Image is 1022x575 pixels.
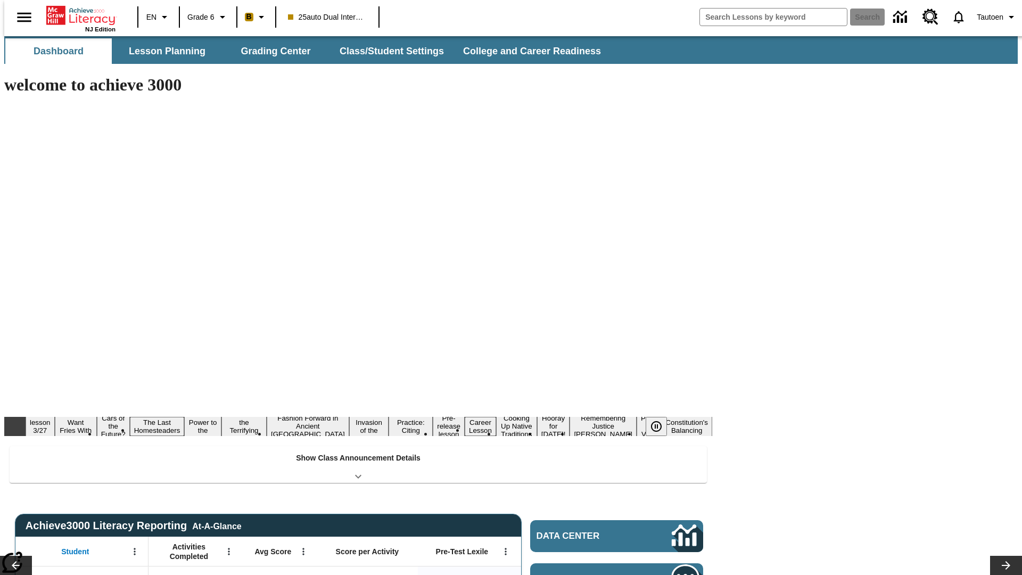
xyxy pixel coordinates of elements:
button: Language: EN, Select a language [142,7,176,27]
button: Lesson carousel, Next [990,556,1022,575]
span: Score per Activity [336,547,399,556]
button: Grade: Grade 6, Select a grade [183,7,233,27]
span: Grade 6 [187,12,215,23]
span: EN [146,12,156,23]
a: Notifications [945,3,972,31]
div: Pause [646,417,678,436]
a: Data Center [530,520,703,552]
button: Boost Class color is peach. Change class color [241,7,272,27]
button: Profile/Settings [972,7,1022,27]
button: Grading Center [222,38,329,64]
button: Open Menu [221,544,237,560]
h1: welcome to achieve 3000 [4,75,712,95]
span: B [246,10,252,23]
button: Slide 12 Cooking Up Native Traditions [496,413,537,440]
span: Tautoen [977,12,1003,23]
button: Dashboard [5,38,112,64]
div: Show Class Announcement Details [10,446,707,483]
button: Slide 16 The Constitution's Balancing Act [661,409,712,444]
button: Slide 9 Mixed Practice: Citing Evidence [389,409,433,444]
button: Slide 15 Point of View [637,413,661,440]
button: Pause [646,417,667,436]
button: Slide 5 Solar Power to the People [184,409,221,444]
button: Lesson Planning [114,38,220,64]
div: Home [46,4,116,32]
span: Student [61,547,89,556]
span: 25auto Dual International [288,12,367,23]
button: Open Menu [127,544,143,560]
input: search field [700,9,847,26]
button: Slide 10 Pre-release lesson [433,413,465,440]
div: SubNavbar [4,36,1018,64]
button: Slide 2 Do You Want Fries With That? [55,409,97,444]
button: Slide 11 Career Lesson [465,417,496,436]
button: College and Career Readiness [455,38,609,64]
span: Data Center [537,531,636,541]
button: Slide 6 Attack of the Terrifying Tomatoes [221,409,267,444]
span: NJ Edition [85,26,116,32]
button: Slide 4 The Last Homesteaders [130,417,185,436]
div: SubNavbar [4,38,611,64]
span: Activities Completed [154,542,224,561]
a: Data Center [887,3,916,32]
p: Show Class Announcement Details [296,453,421,464]
button: Slide 3 Cars of the Future? [97,413,130,440]
span: Pre-Test Lexile [436,547,489,556]
span: Achieve3000 Literacy Reporting [26,520,242,532]
a: Resource Center, Will open in new tab [916,3,945,31]
button: Slide 1 Test lesson 3/27 en [26,409,55,444]
button: Slide 7 Fashion Forward in Ancient Rome [267,413,349,440]
a: Home [46,5,116,26]
div: At-A-Glance [192,520,241,531]
button: Open Menu [295,544,311,560]
button: Class/Student Settings [331,38,452,64]
button: Slide 13 Hooray for Constitution Day! [537,413,570,440]
button: Slide 8 The Invasion of the Free CD [349,409,389,444]
button: Open side menu [9,2,40,33]
button: Open Menu [498,544,514,560]
span: Avg Score [254,547,291,556]
button: Slide 14 Remembering Justice O'Connor [570,413,637,440]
